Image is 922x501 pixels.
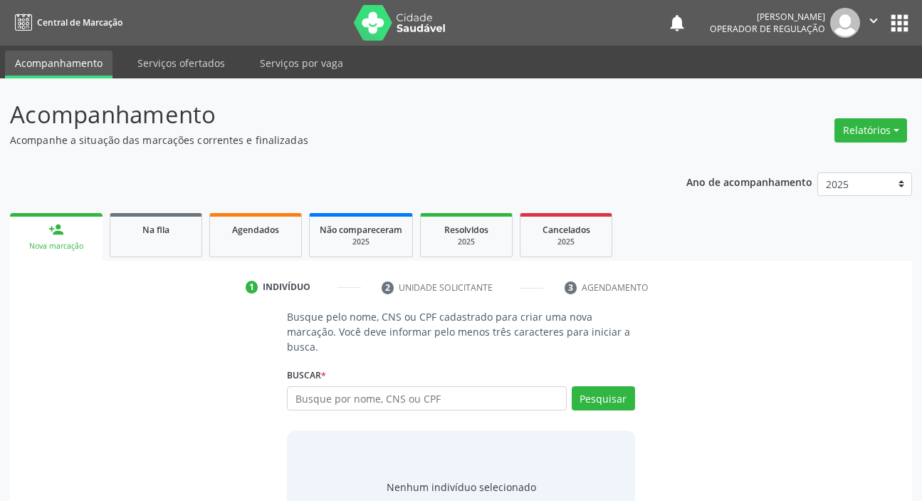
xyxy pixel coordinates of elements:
label: Buscar [287,364,326,386]
p: Busque pelo nome, CNS ou CPF cadastrado para criar uma nova marcação. Você deve informar pelo men... [287,309,634,354]
div: Nova marcação [20,241,93,252]
button: Pesquisar [572,386,635,410]
span: Operador de regulação [710,23,825,35]
p: Ano de acompanhamento [686,172,812,190]
img: img [830,8,860,38]
span: Central de Marcação [37,16,122,29]
span: Não compareceram [320,224,402,236]
p: Acompanhe a situação das marcações correntes e finalizadas [10,133,641,148]
input: Busque por nome, CNS ou CPF [287,386,566,410]
a: Serviços por vaga [250,51,353,76]
a: Serviços ofertados [127,51,235,76]
div: 2025 [320,237,402,247]
div: [PERSON_NAME] [710,11,825,23]
span: Resolvidos [444,224,488,236]
i:  [866,13,881,29]
div: 2025 [530,237,602,247]
div: Nenhum indivíduo selecionado [387,480,536,495]
a: Acompanhamento [5,51,112,78]
div: 2025 [431,237,502,247]
p: Acompanhamento [10,97,641,133]
button: apps [887,11,912,36]
button:  [860,8,887,38]
button: Relatórios [834,118,907,143]
div: person_add [48,222,64,237]
span: Na fila [142,224,169,236]
div: 1 [246,281,258,294]
span: Cancelados [543,224,590,236]
a: Central de Marcação [10,11,122,34]
button: notifications [667,13,687,33]
div: Indivíduo [263,281,310,294]
span: Agendados [232,224,279,236]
